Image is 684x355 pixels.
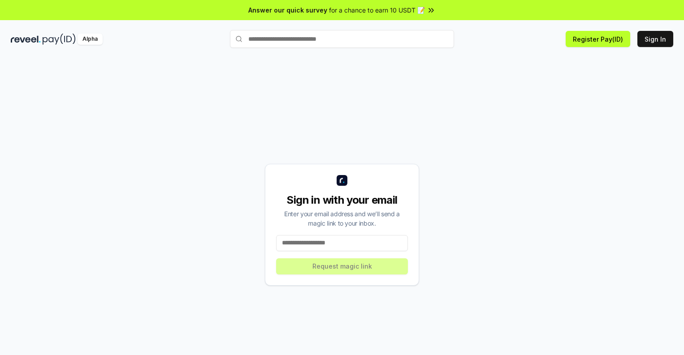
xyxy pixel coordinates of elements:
img: reveel_dark [11,34,41,45]
img: pay_id [43,34,76,45]
div: Sign in with your email [276,193,408,207]
button: Register Pay(ID) [566,31,630,47]
span: Answer our quick survey [248,5,327,15]
span: for a chance to earn 10 USDT 📝 [329,5,425,15]
div: Enter your email address and we’ll send a magic link to your inbox. [276,209,408,228]
img: logo_small [337,175,347,186]
button: Sign In [637,31,673,47]
div: Alpha [78,34,103,45]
